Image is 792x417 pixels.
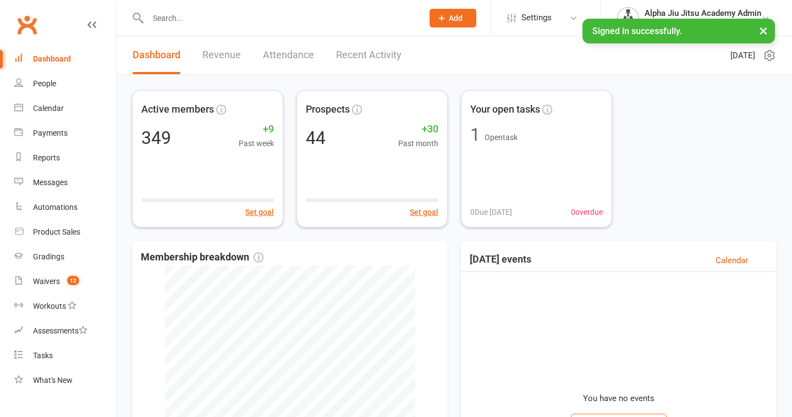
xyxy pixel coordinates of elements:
[33,129,68,137] div: Payments
[730,49,755,62] span: [DATE]
[263,36,314,74] a: Attendance
[141,102,214,118] span: Active members
[33,277,60,286] div: Waivers
[141,249,263,265] span: Membership breakdown
[449,14,463,23] span: Add
[33,178,68,187] div: Messages
[14,244,116,269] a: Gradings
[410,206,438,218] button: Set goal
[33,302,66,310] div: Workouts
[14,121,116,146] a: Payments
[485,133,518,142] span: Open task
[33,227,80,236] div: Product Sales
[14,47,116,71] a: Dashboard
[33,351,53,360] div: Tasks
[336,36,402,74] a: Recent Activity
[617,7,639,29] img: thumb_image1751406779.png
[14,319,116,343] a: Assessments
[67,276,79,285] span: 12
[14,170,116,195] a: Messages
[306,102,350,118] span: Prospects
[14,195,116,220] a: Automations
[645,18,761,28] div: Alpha Jiu Jitsu Academy
[13,11,41,38] a: Clubworx
[14,146,116,170] a: Reports
[521,5,552,30] span: Settings
[583,392,654,405] p: You have no events
[33,153,60,162] div: Reports
[14,269,116,294] a: Waivers 12
[470,206,512,218] span: 0 Due [DATE]
[398,137,438,149] span: Past month
[202,36,241,74] a: Revenue
[14,96,116,121] a: Calendar
[239,121,274,137] span: +9
[33,79,56,88] div: People
[145,10,415,26] input: Search...
[33,104,64,113] div: Calendar
[470,126,480,143] div: 1
[133,36,180,74] a: Dashboard
[33,54,71,63] div: Dashboard
[14,220,116,244] a: Product Sales
[430,9,476,27] button: Add
[645,8,761,18] div: Alpha Jiu Jitsu Academy Admin
[239,137,274,149] span: Past week
[571,206,603,218] span: 0 overdue
[33,252,64,261] div: Gradings
[33,326,87,335] div: Assessments
[592,26,682,36] span: Signed in successfully.
[754,19,773,42] button: ×
[141,129,171,147] div: 349
[306,129,326,147] div: 44
[470,254,531,267] h3: [DATE] events
[716,254,748,267] a: Calendar
[14,71,116,96] a: People
[33,376,73,385] div: What's New
[245,206,274,218] button: Set goal
[14,368,116,393] a: What's New
[33,203,78,212] div: Automations
[470,102,540,118] span: Your open tasks
[398,121,438,137] span: +30
[14,343,116,368] a: Tasks
[14,294,116,319] a: Workouts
